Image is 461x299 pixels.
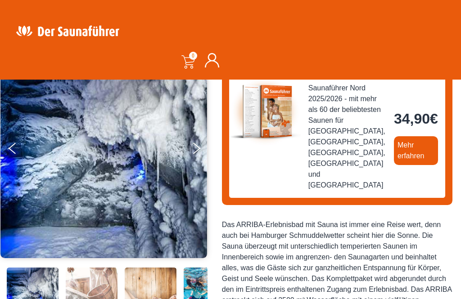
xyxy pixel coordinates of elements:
img: der-saunafuehrer-2025-nord.jpg [229,76,301,147]
button: Next [191,139,214,161]
a: Mehr erfahren [394,136,438,165]
span: € [430,111,438,127]
button: Previous [9,139,31,161]
span: Saunaführer Nord 2025/2026 - mit mehr als 60 der beliebtesten Saunen für [GEOGRAPHIC_DATA], [GEOG... [308,83,387,191]
bdi: 34,90 [394,111,438,127]
span: 0 [189,52,197,60]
